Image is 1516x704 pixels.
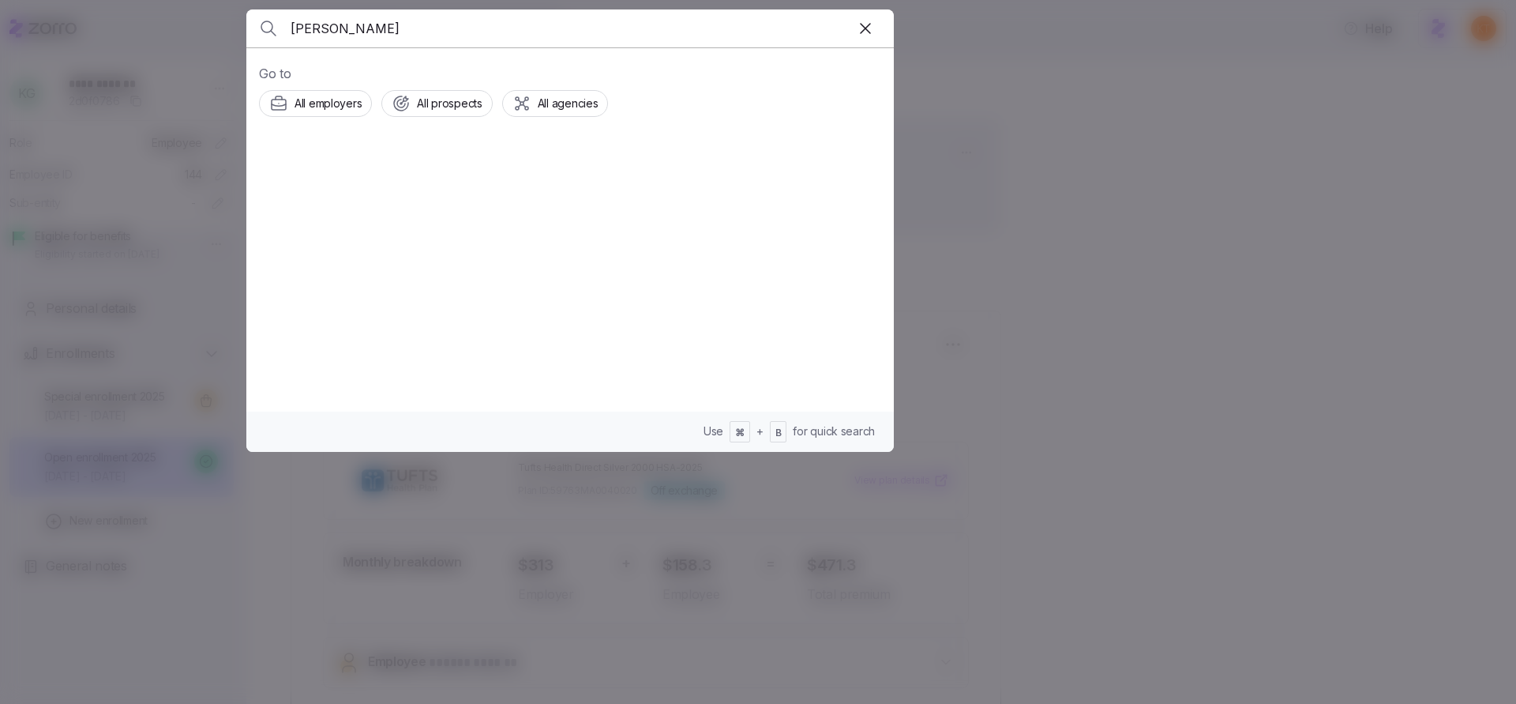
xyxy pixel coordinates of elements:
span: B [775,427,782,440]
button: All prospects [381,90,492,117]
span: All employers [295,96,362,111]
span: ⌘ [735,427,745,440]
span: + [756,424,764,439]
span: All agencies [538,96,599,111]
span: Use [704,424,723,439]
button: All agencies [502,90,609,117]
button: All employers [259,90,372,117]
span: for quick search [793,424,875,439]
span: All prospects [417,96,482,111]
span: Go to [259,64,881,84]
